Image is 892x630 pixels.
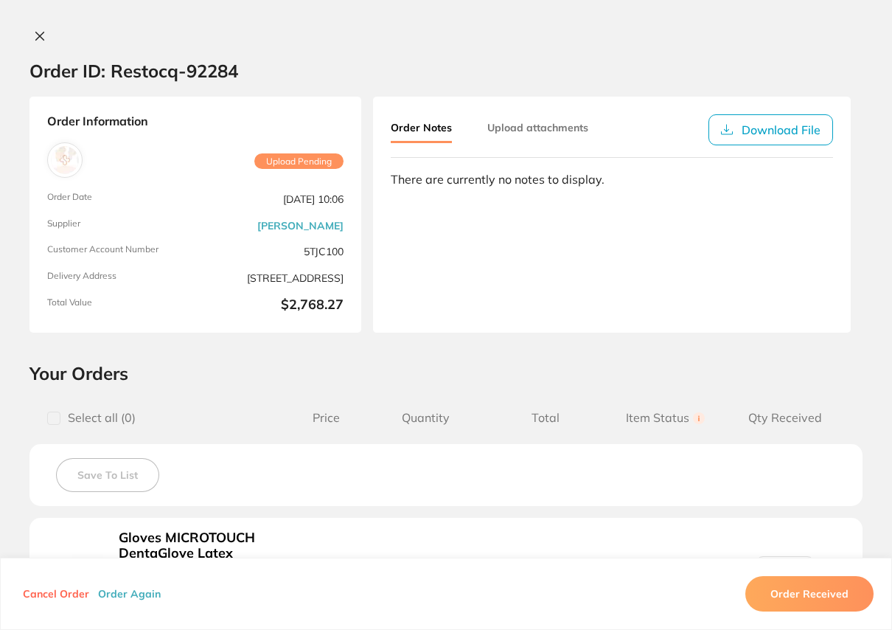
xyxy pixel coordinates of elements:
[18,587,94,600] button: Cancel Order
[366,411,486,425] span: Quantity
[257,220,344,232] a: [PERSON_NAME]
[391,173,833,186] div: There are currently no notes to display.
[94,587,165,600] button: Order Again
[56,458,159,492] button: Save To List
[487,114,588,141] button: Upload attachments
[47,218,189,233] span: Supplier
[47,192,189,207] span: Order Date
[201,244,344,259] span: 5TJC100
[605,411,725,425] span: Item Status
[47,244,189,259] span: Customer Account Number
[114,530,264,612] button: Gloves MICROTOUCH DentaGlove Latex Powder Free Medium x 100 Product Code: AN-4655
[254,153,344,170] span: Upload Pending
[391,114,452,143] button: Order Notes
[72,553,103,585] img: Gloves MICROTOUCH DentaGlove Latex Powder Free Medium x 100
[29,362,863,384] h2: Your Orders
[47,271,189,285] span: Delivery Address
[201,192,344,207] span: [DATE] 10:06
[756,556,815,586] input: Qty
[201,297,344,315] b: $2,768.27
[287,411,366,425] span: Price
[47,297,189,315] span: Total Value
[745,576,874,612] button: Order Received
[201,271,344,285] span: [STREET_ADDRESS]
[60,411,136,425] span: Select all ( 0 )
[708,114,833,145] button: Download File
[725,411,845,425] span: Qty Received
[119,530,259,592] b: Gloves MICROTOUCH DentaGlove Latex Powder Free Medium x 100
[51,146,79,174] img: Henry Schein Halas
[29,60,238,82] h2: Order ID: Restocq- 92284
[47,114,344,131] strong: Order Information
[486,411,605,425] span: Total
